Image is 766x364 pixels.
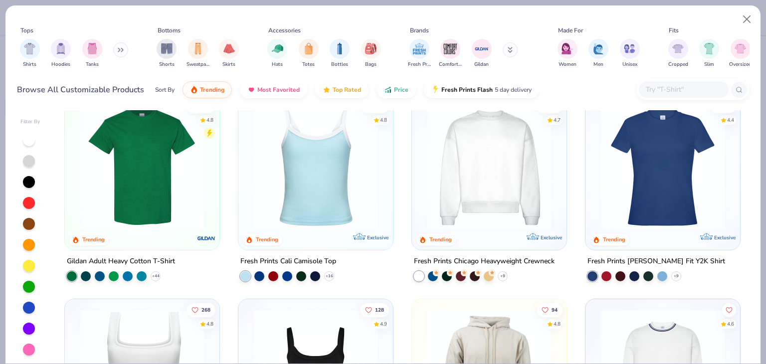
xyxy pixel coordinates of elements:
div: Fresh Prints [PERSON_NAME] Fit Y2K Shirt [587,255,725,267]
button: filter button [408,39,431,68]
div: filter for Totes [299,39,319,68]
button: filter button [439,39,462,68]
div: Tops [20,26,33,35]
img: Hoodies Image [55,43,66,54]
span: Trending [200,86,224,94]
div: Gildan Adult Heavy Cotton T-Shirt [67,255,175,267]
button: filter button [219,39,239,68]
img: Gildan Image [474,41,489,56]
button: filter button [330,39,350,68]
img: Slim Image [704,43,715,54]
button: Like [537,99,563,113]
div: filter for Fresh Prints [408,39,431,68]
button: Most Favorited [240,81,307,98]
div: 4.8 [380,116,387,124]
div: filter for Comfort Colors [439,39,462,68]
span: Skirts [222,61,235,68]
span: Bags [365,61,377,68]
span: Hats [272,61,283,68]
div: 4.9 [380,320,387,328]
button: filter button [20,39,40,68]
div: filter for Tanks [82,39,102,68]
img: Cropped Image [672,43,684,54]
button: filter button [699,39,719,68]
button: filter button [361,39,381,68]
span: 94 [552,307,558,312]
img: Tanks Image [87,43,98,54]
img: Women Image [562,43,573,54]
button: Like [360,303,389,317]
button: Fresh Prints Flash5 day delivery [424,81,539,98]
img: Sweatpants Image [192,43,203,54]
div: 4.7 [554,116,561,124]
span: Tanks [86,61,99,68]
button: filter button [472,39,492,68]
span: Exclusive [541,234,562,240]
span: Most Favorited [257,86,300,94]
img: most_fav.gif [247,86,255,94]
div: filter for Slim [699,39,719,68]
div: filter for Cropped [668,39,688,68]
div: Accessories [268,26,301,35]
img: Gildan logo [196,228,216,248]
img: Shorts Image [161,43,173,54]
button: Top Rated [315,81,369,98]
img: Shirts Image [24,43,35,54]
span: Fresh Prints [408,61,431,68]
img: Oversized Image [735,43,746,54]
button: filter button [157,39,177,68]
button: Like [710,99,736,113]
span: Fresh Prints Flash [441,86,493,94]
img: Fresh Prints Image [412,41,427,56]
div: Fits [669,26,679,35]
span: Price [394,86,408,94]
img: Bags Image [365,43,376,54]
img: trending.gif [190,86,198,94]
img: Men Image [593,43,604,54]
span: Shirts [23,61,36,68]
div: filter for Women [558,39,577,68]
span: 5 day delivery [495,84,532,96]
span: Slim [704,61,714,68]
span: Bottles [331,61,348,68]
button: Like [722,303,736,317]
div: Filter By [20,118,40,126]
div: Sort By [155,85,175,94]
div: filter for Bottles [330,39,350,68]
div: 4.4 [727,116,734,124]
div: Brands [410,26,429,35]
button: filter button [668,39,688,68]
img: Bottles Image [334,43,345,54]
span: Top Rated [333,86,361,94]
span: + 9 [674,273,679,279]
span: + 9 [500,273,505,279]
button: filter button [588,39,608,68]
div: filter for Shirts [20,39,40,68]
button: Like [187,99,216,113]
span: Women [559,61,576,68]
span: Exclusive [367,234,388,240]
img: flash.gif [431,86,439,94]
button: Trending [183,81,232,98]
div: filter for Hoodies [51,39,71,68]
div: 4.6 [727,320,734,328]
div: filter for Men [588,39,608,68]
span: + 16 [326,273,333,279]
button: filter button [729,39,752,68]
img: TopRated.gif [323,86,331,94]
button: Like [360,99,389,113]
img: 9145e166-e82d-49ae-94f7-186c20e691c9 [557,105,691,230]
span: Hoodies [51,61,70,68]
span: + 44 [152,273,160,279]
span: 128 [375,307,384,312]
span: Sweatpants [187,61,209,68]
button: Close [738,10,757,29]
span: Comfort Colors [439,61,462,68]
button: filter button [267,39,287,68]
span: Totes [302,61,315,68]
img: db319196-8705-402d-8b46-62aaa07ed94f [75,105,209,230]
img: 1358499d-a160-429c-9f1e-ad7a3dc244c9 [422,105,557,230]
span: Exclusive [714,234,735,240]
button: Like [537,303,563,317]
span: Men [593,61,603,68]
